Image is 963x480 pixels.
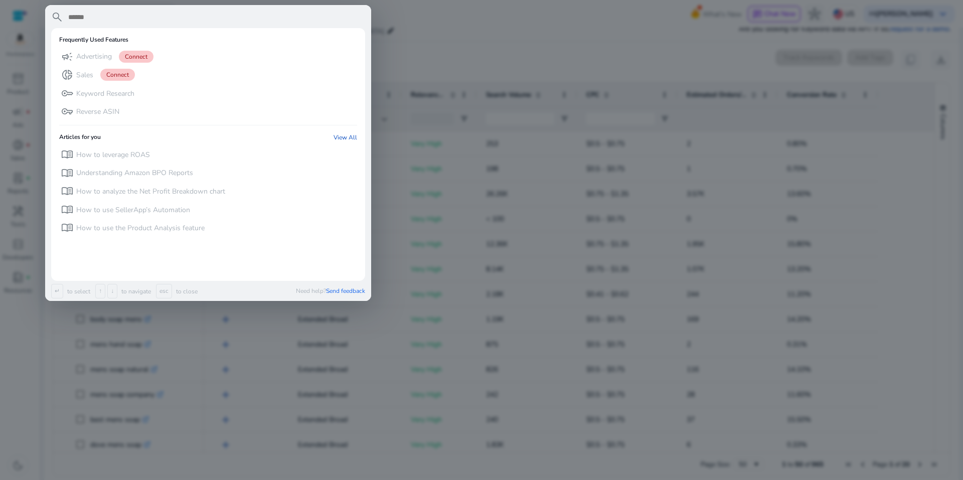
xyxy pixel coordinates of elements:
[59,36,128,43] h6: Frequently Used Features
[76,168,193,178] p: Understanding Amazon BPO Reports
[174,287,198,295] p: to close
[326,287,365,295] span: Send feedback
[95,284,105,298] span: ↑
[65,287,90,295] p: to select
[76,150,150,160] p: How to leverage ROAS
[76,52,112,62] p: Advertising
[61,185,73,197] span: menu_book
[76,89,134,99] p: Keyword Research
[61,105,73,117] span: vpn_key
[119,51,153,63] span: Connect
[61,222,73,234] span: menu_book
[107,284,117,298] span: ↓
[51,284,63,298] span: ↵
[61,69,73,81] span: donut_small
[296,287,365,295] p: Need help?
[334,133,357,141] a: View All
[76,70,93,80] p: Sales
[61,148,73,161] span: menu_book
[76,187,225,197] p: How to analyze the Net Profit Breakdown chart
[76,223,205,233] p: How to use the Product Analysis feature
[51,11,63,23] span: search
[76,107,119,117] p: Reverse ASIN
[61,204,73,216] span: menu_book
[100,69,135,81] span: Connect
[76,205,190,215] p: How to use SellerApp’s Automation
[61,167,73,179] span: menu_book
[61,87,73,99] span: key
[156,284,172,298] span: esc
[59,133,101,141] h6: Articles for you
[61,51,73,63] span: campaign
[119,287,151,295] p: to navigate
